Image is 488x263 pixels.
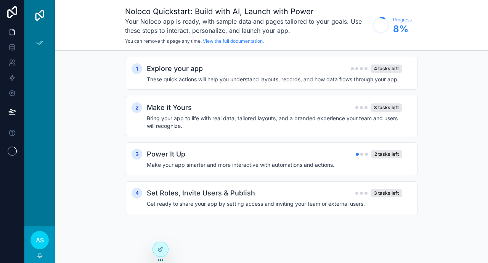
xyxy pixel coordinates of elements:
a: View the full documentation. [203,38,264,44]
h1: Noloco Quickstart: Build with AI, Launch with Power [125,6,369,17]
img: App logo [34,9,46,21]
span: AS [36,236,44,245]
span: 8 % [393,23,412,35]
div: scrollable content [24,31,55,60]
span: You can remove this page any time. [125,38,202,44]
span: Progress [393,17,412,23]
h3: Your Noloco app is ready, with sample data and pages tailored to your goals. Use these steps to i... [125,17,369,35]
